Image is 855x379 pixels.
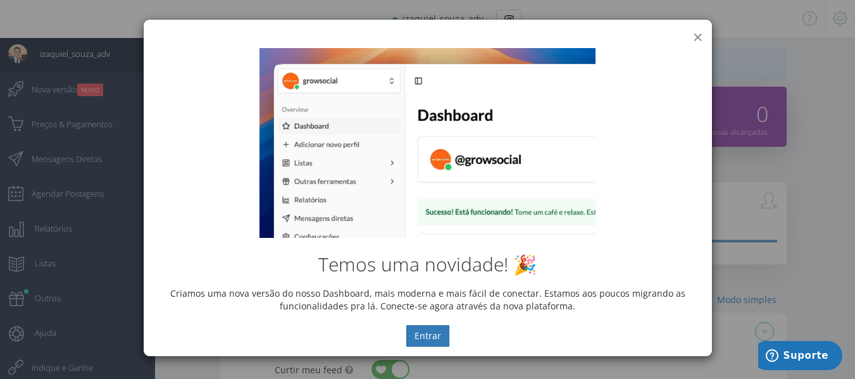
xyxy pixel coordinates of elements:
h2: Temos uma novidade! 🎉 [153,254,702,275]
button: × [693,28,702,46]
img: New Dashboard [259,48,595,238]
iframe: Abre um widget para que você possa encontrar mais informações [758,341,842,373]
button: Entrar [406,325,449,347]
p: Criamos uma nova versão do nosso Dashboard, mais moderna e mais fácil de conectar. Estamos aos po... [153,287,702,313]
